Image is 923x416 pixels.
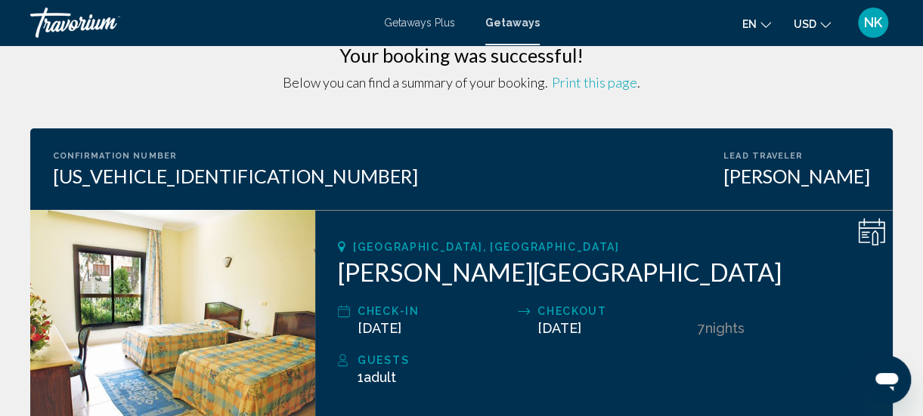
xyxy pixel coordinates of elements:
a: Travorium [30,8,369,38]
div: Confirmation Number [53,151,418,161]
span: [DATE] [537,320,581,336]
span: en [742,18,757,30]
span: . [550,74,640,91]
div: Lead Traveler [723,151,870,161]
span: 1 [358,369,396,385]
div: [US_VEHICLE_IDENTIFICATION_NUMBER] [53,165,418,187]
span: NK [864,15,882,30]
span: [GEOGRAPHIC_DATA], [GEOGRAPHIC_DATA] [353,241,619,253]
span: Adult [364,369,396,385]
span: Below you can find a summary of your booking. [283,74,548,91]
div: [PERSON_NAME] [723,165,870,187]
span: Print this page [552,74,637,91]
button: Change language [742,13,771,35]
a: Getaways [485,17,540,29]
iframe: Button to launch messaging window [863,356,911,404]
div: Checkout [537,302,690,320]
span: USD [794,18,816,30]
div: Check-In [358,302,510,320]
span: Nights [705,320,745,336]
div: Guests [358,351,870,369]
span: 7 [698,320,705,336]
a: Getaways Plus [384,17,455,29]
h2: [PERSON_NAME][GEOGRAPHIC_DATA] [338,257,870,287]
h3: Your booking was successful! [30,44,893,66]
span: [DATE] [358,320,401,336]
button: User Menu [853,7,893,39]
button: Change currency [794,13,831,35]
